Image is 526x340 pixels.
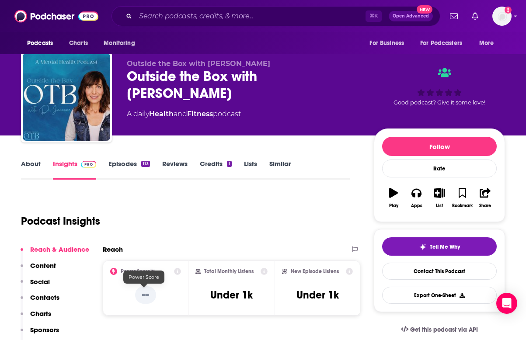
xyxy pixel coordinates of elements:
[23,53,110,141] img: Outside the Box with Dr. Janeane Bernstein
[81,161,96,168] img: Podchaser Pro
[69,37,88,49] span: Charts
[411,203,422,208] div: Apps
[382,263,497,280] a: Contact This Podcast
[21,215,100,228] h1: Podcast Insights
[21,160,41,180] a: About
[389,203,398,208] div: Play
[394,99,485,106] span: Good podcast? Give it some love!
[174,110,187,118] span: and
[474,182,497,214] button: Share
[111,6,440,26] div: Search podcasts, credits, & more...
[430,243,460,250] span: Tell Me Why
[451,182,474,214] button: Bookmark
[369,37,404,49] span: For Business
[103,245,123,253] h2: Reach
[104,37,135,49] span: Monitoring
[136,9,366,23] input: Search podcasts, credits, & more...
[468,9,482,24] a: Show notifications dropdown
[291,268,339,274] h2: New Episode Listens
[30,326,59,334] p: Sponsors
[428,182,451,214] button: List
[419,243,426,250] img: tell me why sparkle
[415,35,475,52] button: open menu
[21,245,89,261] button: Reach & Audience
[63,35,93,52] a: Charts
[162,160,188,180] a: Reviews
[436,203,443,208] div: List
[21,261,56,278] button: Content
[204,268,254,274] h2: Total Monthly Listens
[374,59,505,114] div: Good podcast? Give it some love!
[244,160,257,180] a: Lists
[382,237,497,256] button: tell me why sparkleTell Me Why
[127,109,241,119] div: A daily podcast
[496,293,517,314] div: Open Intercom Messenger
[492,7,512,26] span: Logged in as audreytaylor13
[98,35,146,52] button: open menu
[393,14,429,18] span: Open Advanced
[389,11,433,21] button: Open AdvancedNew
[473,35,505,52] button: open menu
[410,326,478,333] span: Get this podcast via API
[30,245,89,253] p: Reach & Audience
[296,288,339,302] h3: Under 1k
[210,288,253,302] h3: Under 1k
[382,137,497,156] button: Follow
[505,7,512,14] svg: Add a profile image
[21,35,64,52] button: open menu
[121,268,155,274] h2: Power Score™
[127,59,270,68] span: Outside the Box with [PERSON_NAME]
[417,5,432,14] span: New
[30,261,56,270] p: Content
[200,160,231,180] a: Credits1
[123,271,164,284] div: Power Score
[141,161,150,167] div: 113
[366,10,382,22] span: ⌘ K
[420,37,462,49] span: For Podcasters
[492,7,512,26] img: User Profile
[14,8,98,24] img: Podchaser - Follow, Share and Rate Podcasts
[30,278,50,286] p: Social
[149,110,174,118] a: Health
[363,35,415,52] button: open menu
[479,37,494,49] span: More
[27,37,53,49] span: Podcasts
[446,9,461,24] a: Show notifications dropdown
[382,160,497,177] div: Rate
[21,278,50,294] button: Social
[30,309,51,318] p: Charts
[21,293,59,309] button: Contacts
[382,287,497,304] button: Export One-Sheet
[269,160,291,180] a: Similar
[30,293,59,302] p: Contacts
[382,182,405,214] button: Play
[479,203,491,208] div: Share
[53,160,96,180] a: InsightsPodchaser Pro
[405,182,428,214] button: Apps
[187,110,213,118] a: Fitness
[227,161,231,167] div: 1
[21,309,51,326] button: Charts
[452,203,473,208] div: Bookmark
[492,7,512,26] button: Show profile menu
[108,160,150,180] a: Episodes113
[135,286,156,304] p: --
